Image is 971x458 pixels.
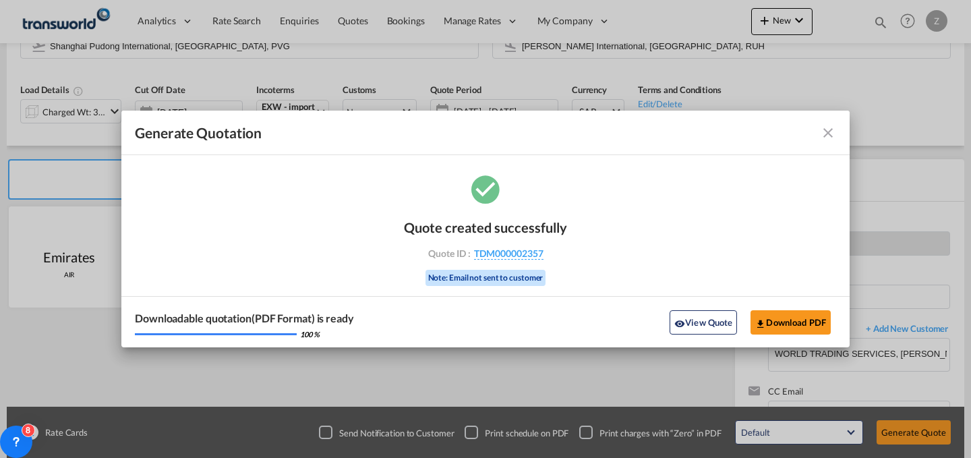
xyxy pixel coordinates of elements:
[121,111,850,348] md-dialog: Generate Quotation Quote ...
[755,318,766,329] md-icon: icon-download
[300,329,320,339] div: 100 %
[751,310,831,335] button: Download PDF
[469,172,502,206] md-icon: icon-checkbox-marked-circle
[820,125,836,141] md-icon: icon-close fg-AAA8AD cursor m-0
[670,310,737,335] button: icon-eyeView Quote
[407,248,564,260] div: Quote ID :
[425,270,546,287] div: Note: Email not sent to customer
[135,124,262,142] span: Generate Quotation
[135,311,354,326] div: Downloadable quotation(PDF Format) is ready
[404,219,567,235] div: Quote created successfully
[474,248,543,260] span: TDM000002357
[674,318,685,329] md-icon: icon-eye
